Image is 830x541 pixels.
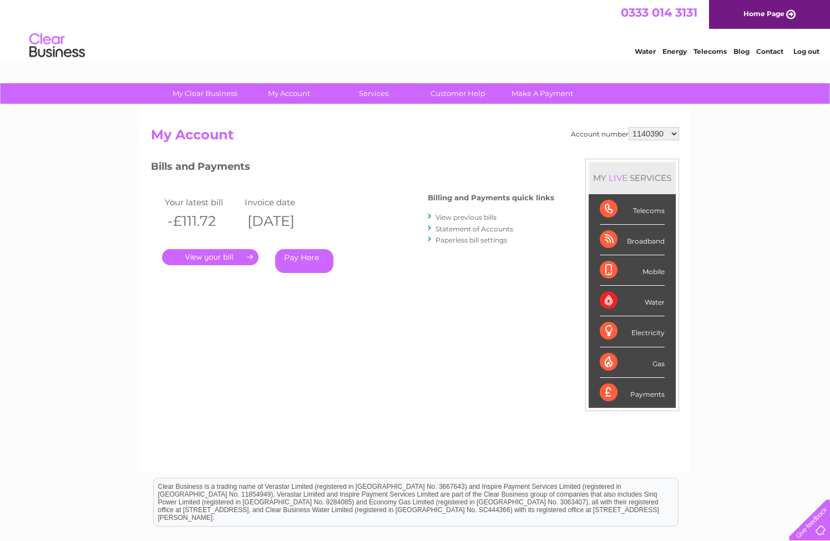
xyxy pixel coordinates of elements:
a: Make A Payment [497,83,588,104]
div: Clear Business is a trading name of Verastar Limited (registered in [GEOGRAPHIC_DATA] No. 3667643... [154,6,678,54]
div: Payments [600,378,665,408]
a: Water [635,47,656,55]
a: Services [328,83,419,104]
a: Statement of Accounts [436,225,513,233]
a: My Clear Business [159,83,251,104]
div: Gas [600,347,665,378]
div: Mobile [600,255,665,286]
h4: Billing and Payments quick links [428,194,554,202]
td: Your latest bill [162,195,242,210]
div: Electricity [600,316,665,347]
div: Telecoms [600,194,665,225]
th: [DATE] [242,210,322,232]
h3: Bills and Payments [151,159,554,178]
div: Broadband [600,225,665,255]
a: View previous bills [436,213,497,221]
th: -£111.72 [162,210,242,232]
a: Contact [756,47,783,55]
a: 0333 014 3131 [621,6,697,19]
div: Water [600,286,665,316]
div: Account number [571,127,679,140]
a: Blog [733,47,750,55]
a: Energy [662,47,687,55]
a: Paperless bill settings [436,236,507,244]
a: Log out [793,47,819,55]
div: LIVE [606,173,630,183]
div: MY SERVICES [589,162,676,194]
a: . [162,249,259,265]
h2: My Account [151,127,679,148]
img: logo.png [29,29,85,63]
td: Invoice date [242,195,322,210]
a: My Account [244,83,335,104]
a: Telecoms [694,47,727,55]
a: Pay Here [275,249,333,273]
a: Customer Help [412,83,504,104]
